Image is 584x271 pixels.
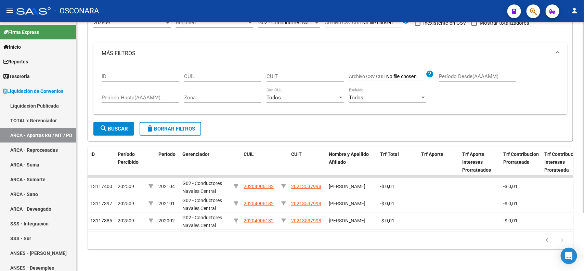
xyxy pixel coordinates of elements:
span: 20213537998 [291,201,321,206]
datatable-header-cell: Período Percibido [115,147,146,177]
span: 202101 [158,201,175,206]
span: G02 - Conductores Navales Central [182,215,222,228]
datatable-header-cell: ID [88,147,115,177]
span: Firma Express [3,28,39,36]
datatable-header-cell: Trf Contribucion Intereses Prorateada [542,147,583,177]
mat-expansion-panel-header: MÁS FILTROS [93,42,567,64]
datatable-header-cell: Nombre y Apellido Afiliado [326,147,377,177]
datatable-header-cell: Trf Aporte [418,147,459,177]
mat-icon: search [100,124,108,133]
span: -$ 0,01 [503,201,518,206]
span: Trf Aporte Intereses Prorrateados [462,151,491,173]
mat-icon: menu [5,7,14,15]
span: 20213537998 [291,218,321,223]
span: [PERSON_NAME] [329,201,365,206]
input: Archivo CSV CUIT [386,74,426,80]
span: G02 - Conductores Navales Central [182,198,222,211]
span: Trf Contribucion Intereses Prorateada [544,151,580,173]
span: Buscar [100,126,128,132]
span: Gerenciador [182,151,209,157]
span: Todos [349,95,363,101]
span: CUIL [244,151,254,157]
span: Inicio [3,43,21,51]
span: [PERSON_NAME] [329,218,365,223]
span: 202509 [118,201,134,206]
button: Borrar Filtros [140,122,201,136]
span: Trf Aporte [421,151,443,157]
span: Archivo CSV CUIT [349,74,386,79]
mat-icon: help [426,70,434,78]
datatable-header-cell: Trf Aporte Intereses Prorrateados [459,147,501,177]
span: Liquidación de Convenios [3,87,63,95]
span: Archivo CSV CUIL [325,20,362,25]
span: [PERSON_NAME] [329,184,365,189]
span: 13117397 [90,201,112,206]
span: Mostrar totalizadores [480,19,529,27]
input: Archivo CSV CUIL [362,20,402,26]
span: G02 - Conductores Navales Central [182,181,222,194]
span: 20204906182 [244,201,274,206]
datatable-header-cell: Período [156,147,180,177]
span: 202509 [118,218,134,223]
a: go to previous page [541,237,554,244]
div: MÁS FILTROS [93,64,567,115]
div: Open Intercom Messenger [561,248,577,264]
span: 202509 [93,20,110,26]
span: 13117385 [90,218,112,223]
span: 202002 [158,218,175,223]
span: Borrar Filtros [146,126,195,132]
span: - OSCONARA [54,3,99,19]
span: Trf Contribucion Prorrateada [503,151,539,165]
span: 20213537998 [291,184,321,189]
span: Inexistente en CSV [423,19,466,27]
mat-icon: person [570,7,579,15]
span: -$ 0,01 [380,184,394,189]
button: Buscar [93,122,134,136]
span: Régimen [176,20,247,26]
span: Período Percibido [118,151,139,165]
datatable-header-cell: Gerenciador [180,147,231,177]
span: G02 - Conductores Navales Central [258,20,338,26]
datatable-header-cell: Trf Contribucion Prorrateada [501,147,542,177]
datatable-header-cell: Trf Total [377,147,418,177]
a: go to next page [556,237,569,244]
span: Reportes [3,58,28,65]
span: Nombre y Apellido Afiliado [329,151,369,165]
span: 202509 [118,184,134,189]
span: Tesorería [3,73,30,80]
datatable-header-cell: CUIL [241,147,278,177]
span: ID [90,151,95,157]
span: -$ 0,01 [380,201,394,206]
span: -$ 0,01 [503,218,518,223]
span: 20204906182 [244,218,274,223]
span: 20204906182 [244,184,274,189]
mat-icon: delete [146,124,154,133]
span: -$ 0,01 [503,184,518,189]
datatable-header-cell: CUIT [288,147,326,177]
mat-panel-title: MÁS FILTROS [102,50,551,57]
span: -$ 0,01 [380,218,394,223]
span: Trf Total [380,151,399,157]
span: 202104 [158,184,175,189]
span: Todos [267,95,281,101]
span: Período [158,151,176,157]
span: CUIT [291,151,302,157]
span: 13117400 [90,184,112,189]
